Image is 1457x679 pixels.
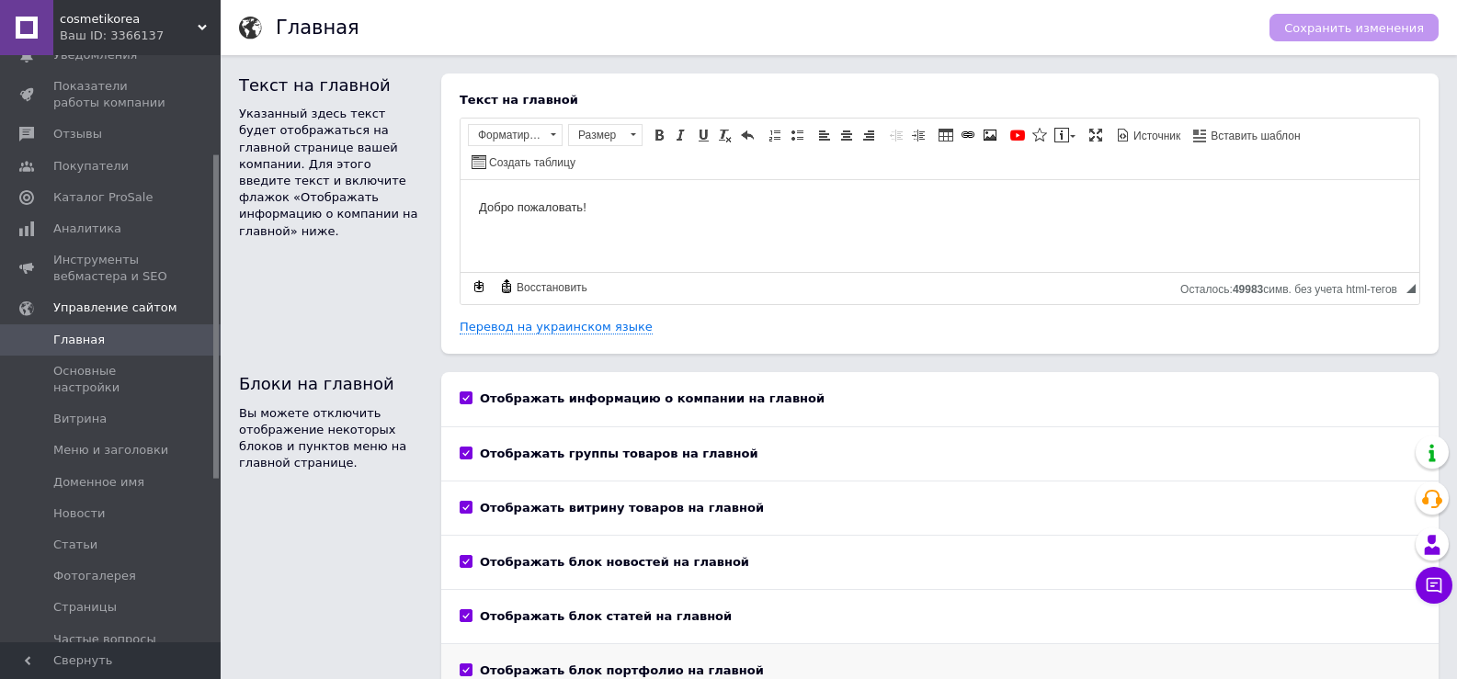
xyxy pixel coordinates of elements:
a: Курсив (Ctrl+I) [671,125,691,145]
p: Вы можете отключить отображение некоторых блоков и пунктов меню на главной странице. [239,405,423,472]
a: По правому краю [859,125,879,145]
span: Создать таблицу [486,155,575,171]
span: Источник [1131,129,1180,144]
a: Уменьшить отступ [886,125,906,145]
span: Фотогалерея [53,568,136,584]
b: Отображать блок статей на главной [480,609,732,623]
span: Вставить шаблон [1208,129,1300,144]
a: Вставить сообщение [1052,125,1078,145]
a: Развернуть [1086,125,1106,145]
b: Отображать группы товаров на главной [480,447,758,460]
iframe: Визуальный текстовый редактор, 5CA40880-8F05-4994-A471-9EE3AB7E42E0 [461,180,1419,272]
span: Восстановить [514,280,587,296]
span: Размер [569,125,624,145]
a: Вставить иконку [1030,125,1050,145]
h1: Главная [276,17,359,39]
h2: Текст на главной [239,74,423,96]
span: Аналитика [53,221,121,237]
b: Отображать блок новостей на главной [480,555,749,569]
span: Меню и заголовки [53,442,168,458]
a: По левому краю [814,125,835,145]
a: По центру [837,125,857,145]
span: Главная [53,332,105,348]
a: Вставить/Редактировать ссылку (Ctrl+L) [958,125,978,145]
span: Отзывы [53,126,102,142]
h2: Блоки на главной [239,372,423,395]
a: Подчеркнутый (Ctrl+U) [693,125,713,145]
a: Восстановить [496,277,590,297]
b: Отображать блок портфолио на главной [480,663,764,677]
a: Отменить (Ctrl+Z) [737,125,757,145]
span: Покупатели [53,158,129,175]
span: Показатели работы компании [53,78,170,111]
span: Витрина [53,411,107,427]
a: Добавить видео с YouTube [1007,125,1028,145]
a: Полужирный (Ctrl+B) [649,125,669,145]
div: Подсчет символов [1180,278,1406,296]
div: Текст на главной [460,92,1420,108]
span: Перетащите для изменения размера [1406,284,1416,293]
a: Вставить / удалить маркированный список [787,125,807,145]
a: Источник [1113,125,1183,145]
a: Создать таблицу [469,152,578,172]
a: Таблица [936,125,956,145]
span: cosmetikorea [60,11,198,28]
a: Размер [568,124,643,146]
span: Частые вопросы [53,631,156,648]
span: Новости [53,505,106,522]
a: Убрать форматирование [715,125,735,145]
button: Чат с покупателем [1416,567,1452,604]
span: Каталог ProSale [53,189,153,206]
a: Сделать резервную копию сейчас [469,277,489,297]
span: Управление сайтом [53,300,177,316]
b: Отображать витрину товаров на главной [480,501,764,515]
a: Увеличить отступ [908,125,928,145]
a: Перевод на украинском языке [460,320,653,334]
span: Инструменты вебмастера и SEO [53,252,170,285]
b: Отображать информацию о компании на главной [480,391,825,405]
span: 49983 [1233,283,1263,296]
p: Указанный здесь текст будет отображаться на главной странице вашей компании. Для этого введите те... [239,106,423,240]
span: Основные настройки [53,363,170,396]
span: Страницы [53,599,117,616]
span: Форматирование [469,125,544,145]
div: Ваш ID: 3366137 [60,28,221,44]
span: Доменное имя [53,474,144,491]
a: Вставить шаблон [1190,125,1303,145]
a: Изображение [980,125,1000,145]
a: Форматирование [468,124,563,146]
a: Вставить / удалить нумерованный список [765,125,785,145]
span: Статьи [53,537,97,553]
